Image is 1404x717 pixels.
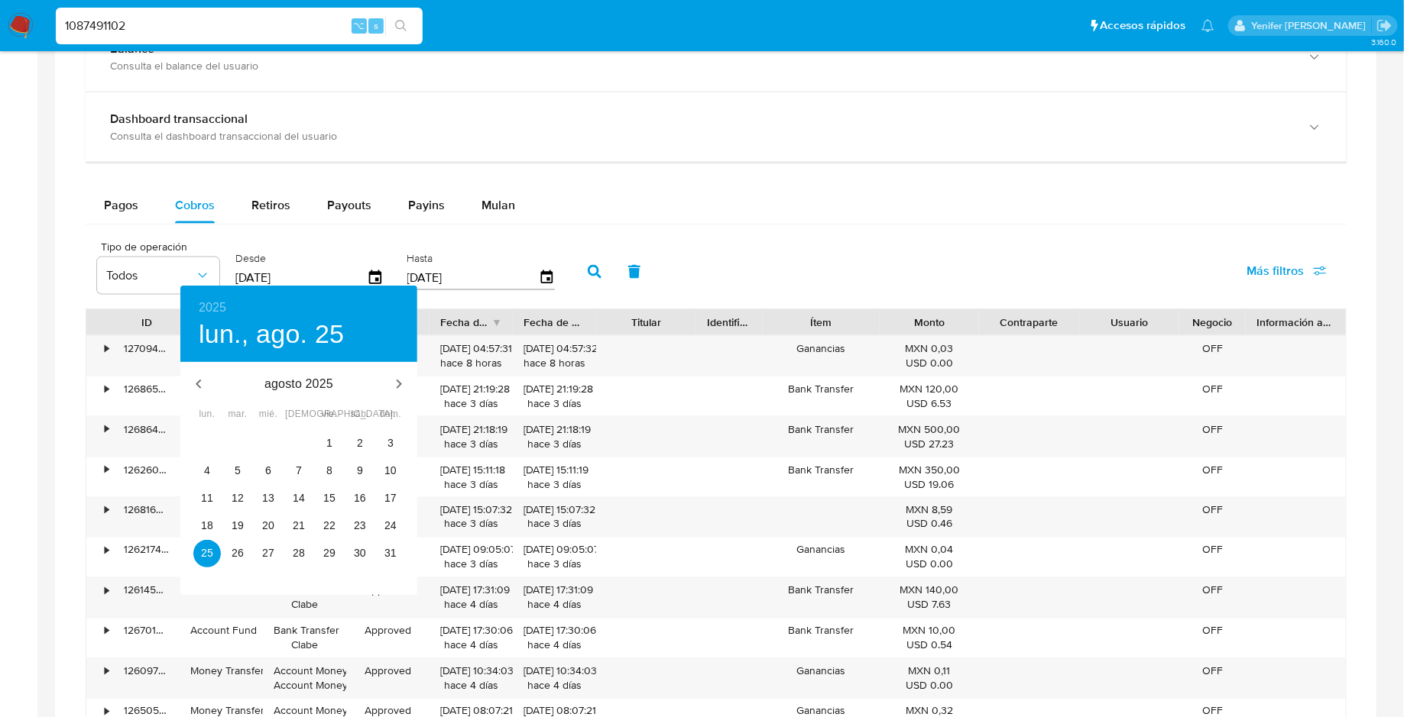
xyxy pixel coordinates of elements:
p: 24 [384,518,397,533]
button: 26 [224,540,251,567]
p: 6 [265,463,271,478]
span: mar. [224,407,251,422]
p: 4 [204,463,210,478]
p: 9 [357,463,363,478]
button: 25 [193,540,221,567]
p: 27 [262,545,274,560]
button: 31 [377,540,404,567]
button: 22 [316,512,343,540]
span: dom. [377,407,404,422]
p: 19 [232,518,244,533]
p: 2 [357,435,363,451]
button: 12 [224,485,251,512]
p: 25 [201,545,213,560]
p: 28 [293,545,305,560]
button: 21 [285,512,313,540]
p: 1 [326,435,332,451]
button: 28 [285,540,313,567]
button: 13 [255,485,282,512]
p: 29 [323,545,336,560]
p: 18 [201,518,213,533]
p: 11 [201,490,213,505]
span: lun. [193,407,221,422]
p: 14 [293,490,305,505]
p: 20 [262,518,274,533]
p: 5 [235,463,241,478]
p: 26 [232,545,244,560]
p: 22 [323,518,336,533]
span: sáb. [346,407,374,422]
button: 29 [316,540,343,567]
p: 23 [354,518,366,533]
p: 12 [232,490,244,505]
p: 8 [326,463,332,478]
p: 7 [296,463,302,478]
p: 31 [384,545,397,560]
button: 8 [316,457,343,485]
button: 2025 [199,297,226,318]
button: 19 [224,512,251,540]
button: 27 [255,540,282,567]
p: 30 [354,545,366,560]
span: mié. [255,407,282,422]
button: lun., ago. 25 [199,318,344,350]
button: 7 [285,457,313,485]
p: 17 [384,490,397,505]
button: 11 [193,485,221,512]
p: 15 [323,490,336,505]
button: 18 [193,512,221,540]
button: 16 [346,485,374,512]
button: 20 [255,512,282,540]
p: 21 [293,518,305,533]
p: 13 [262,490,274,505]
button: 23 [346,512,374,540]
button: 5 [224,457,251,485]
button: 9 [346,457,374,485]
button: 10 [377,457,404,485]
p: 3 [387,435,394,451]
button: 14 [285,485,313,512]
p: 16 [354,490,366,505]
button: 17 [377,485,404,512]
button: 2 [346,430,374,457]
p: 10 [384,463,397,478]
button: 4 [193,457,221,485]
button: 1 [316,430,343,457]
span: [DEMOGRAPHIC_DATA]. [285,407,313,422]
span: vie. [316,407,343,422]
button: 6 [255,457,282,485]
button: 15 [316,485,343,512]
p: agosto 2025 [217,375,381,393]
button: 24 [377,512,404,540]
button: 3 [377,430,404,457]
button: 30 [346,540,374,567]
